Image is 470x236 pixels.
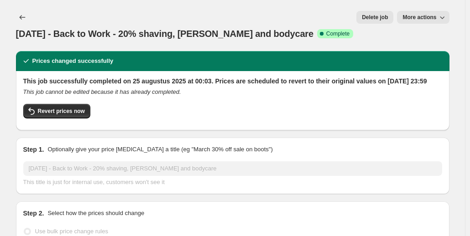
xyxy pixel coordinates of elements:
[402,14,436,21] span: More actions
[32,56,114,66] h2: Prices changed successfully
[356,11,393,24] button: Delete job
[362,14,388,21] span: Delete job
[47,145,272,154] p: Optionally give your price [MEDICAL_DATA] a title (eg "March 30% off sale on boots")
[23,88,181,95] i: This job cannot be edited because it has already completed.
[23,77,442,86] h2: This job successfully completed on 25 augustus 2025 at 00:03. Prices are scheduled to revert to t...
[23,209,44,218] h2: Step 2.
[16,11,29,24] button: Price change jobs
[38,108,85,115] span: Revert prices now
[23,161,442,176] input: 30% off holiday sale
[47,209,144,218] p: Select how the prices should change
[16,29,313,39] span: [DATE] - Back to Work - 20% shaving, [PERSON_NAME] and bodycare
[35,228,108,235] span: Use bulk price change rules
[23,145,44,154] h2: Step 1.
[23,104,90,118] button: Revert prices now
[326,30,350,37] span: Complete
[397,11,449,24] button: More actions
[23,179,165,185] span: This title is just for internal use, customers won't see it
